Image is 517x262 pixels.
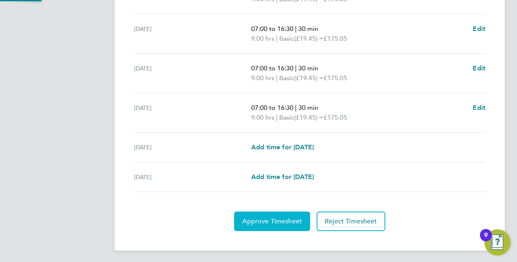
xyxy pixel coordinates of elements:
[317,212,385,231] button: Reject Timesheet
[242,217,302,225] span: Approve Timesheet
[324,74,347,82] span: £175.05
[294,114,324,121] span: (£19.45) =
[473,104,485,111] span: Edit
[473,25,485,33] span: Edit
[276,114,278,121] span: |
[134,142,251,152] div: [DATE]
[295,104,297,111] span: |
[324,35,347,42] span: £175.05
[473,64,485,72] span: Edit
[484,229,510,255] button: Open Resource Center, 9 new notifications
[298,25,318,33] span: 30 min
[473,63,485,73] a: Edit
[134,103,251,122] div: [DATE]
[294,74,324,82] span: (£19.45) =
[251,143,314,151] span: Add time for [DATE]
[134,172,251,182] div: [DATE]
[251,25,293,33] span: 07:00 to 16:30
[134,63,251,83] div: [DATE]
[279,73,294,83] span: Basic
[276,35,278,42] span: |
[251,104,293,111] span: 07:00 to 16:30
[251,35,274,42] span: 9.00 hrs
[473,103,485,113] a: Edit
[295,64,297,72] span: |
[298,64,318,72] span: 30 min
[295,25,297,33] span: |
[251,114,274,121] span: 9.00 hrs
[251,64,293,72] span: 07:00 to 16:30
[473,24,485,34] a: Edit
[324,114,347,121] span: £175.05
[298,104,318,111] span: 30 min
[234,212,310,231] button: Approve Timesheet
[325,217,377,225] span: Reject Timesheet
[251,172,314,182] a: Add time for [DATE]
[279,34,294,44] span: Basic
[279,113,294,122] span: Basic
[251,173,314,181] span: Add time for [DATE]
[276,74,278,82] span: |
[294,35,324,42] span: (£19.45) =
[484,235,488,246] div: 9
[251,74,274,82] span: 9.00 hrs
[134,24,251,44] div: [DATE]
[251,142,314,152] a: Add time for [DATE]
